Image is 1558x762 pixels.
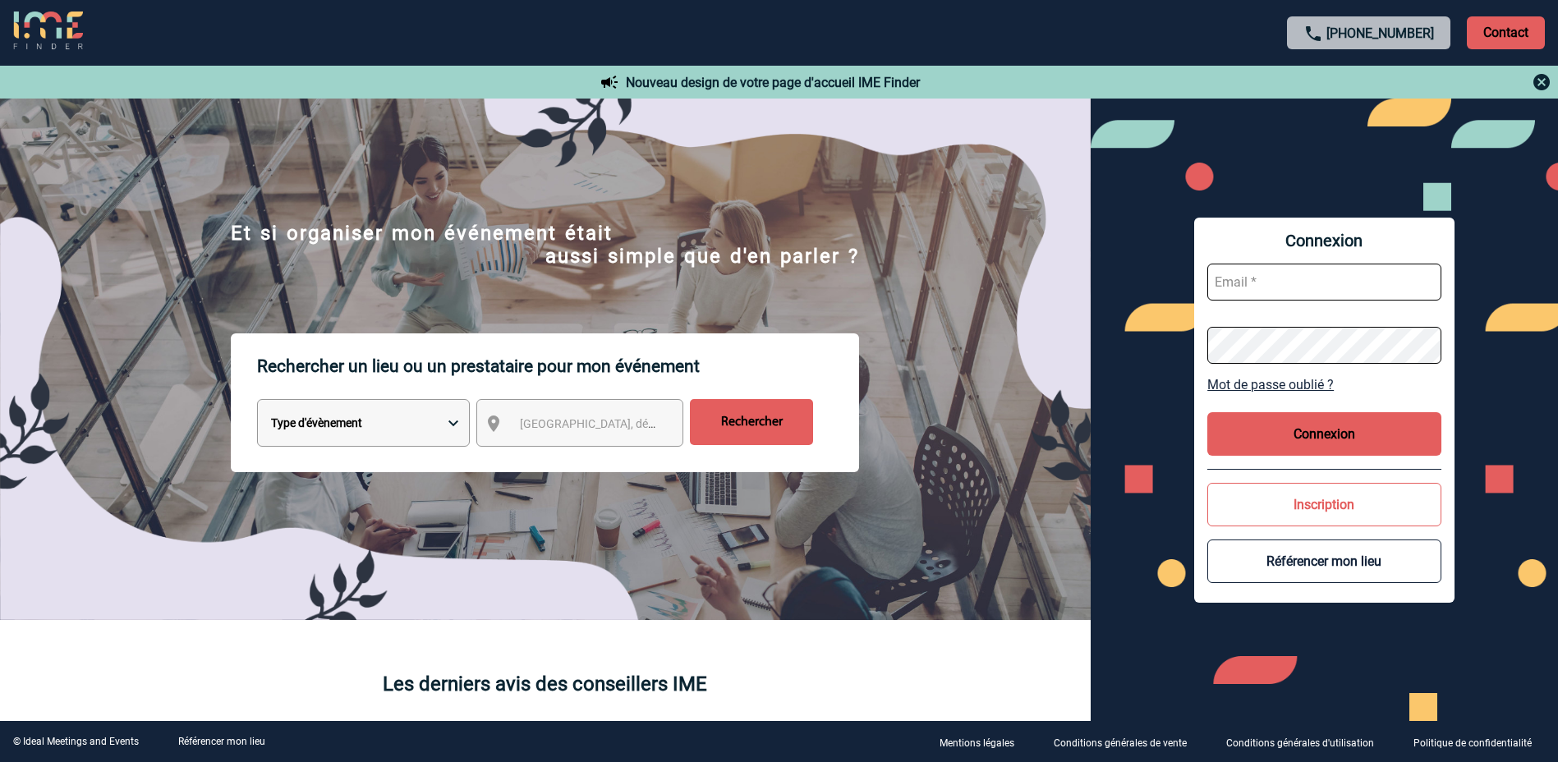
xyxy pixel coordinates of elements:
[926,734,1041,750] a: Mentions légales
[1400,734,1558,750] a: Politique de confidentialité
[1326,25,1434,41] a: [PHONE_NUMBER]
[1207,412,1441,456] button: Connexion
[1207,264,1441,301] input: Email *
[1207,377,1441,392] a: Mot de passe oublié ?
[178,736,265,747] a: Référencer mon lieu
[940,737,1014,749] p: Mentions légales
[690,399,813,445] input: Rechercher
[1467,16,1545,49] p: Contact
[13,736,139,747] div: © Ideal Meetings and Events
[1303,24,1323,44] img: call-24-px.png
[520,417,748,430] span: [GEOGRAPHIC_DATA], département, région...
[1054,737,1187,749] p: Conditions générales de vente
[1226,737,1374,749] p: Conditions générales d'utilisation
[1207,539,1441,583] button: Référencer mon lieu
[1213,734,1400,750] a: Conditions générales d'utilisation
[257,333,859,399] p: Rechercher un lieu ou un prestataire pour mon événement
[1207,231,1441,250] span: Connexion
[1207,483,1441,526] button: Inscription
[1413,737,1532,749] p: Politique de confidentialité
[1041,734,1213,750] a: Conditions générales de vente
